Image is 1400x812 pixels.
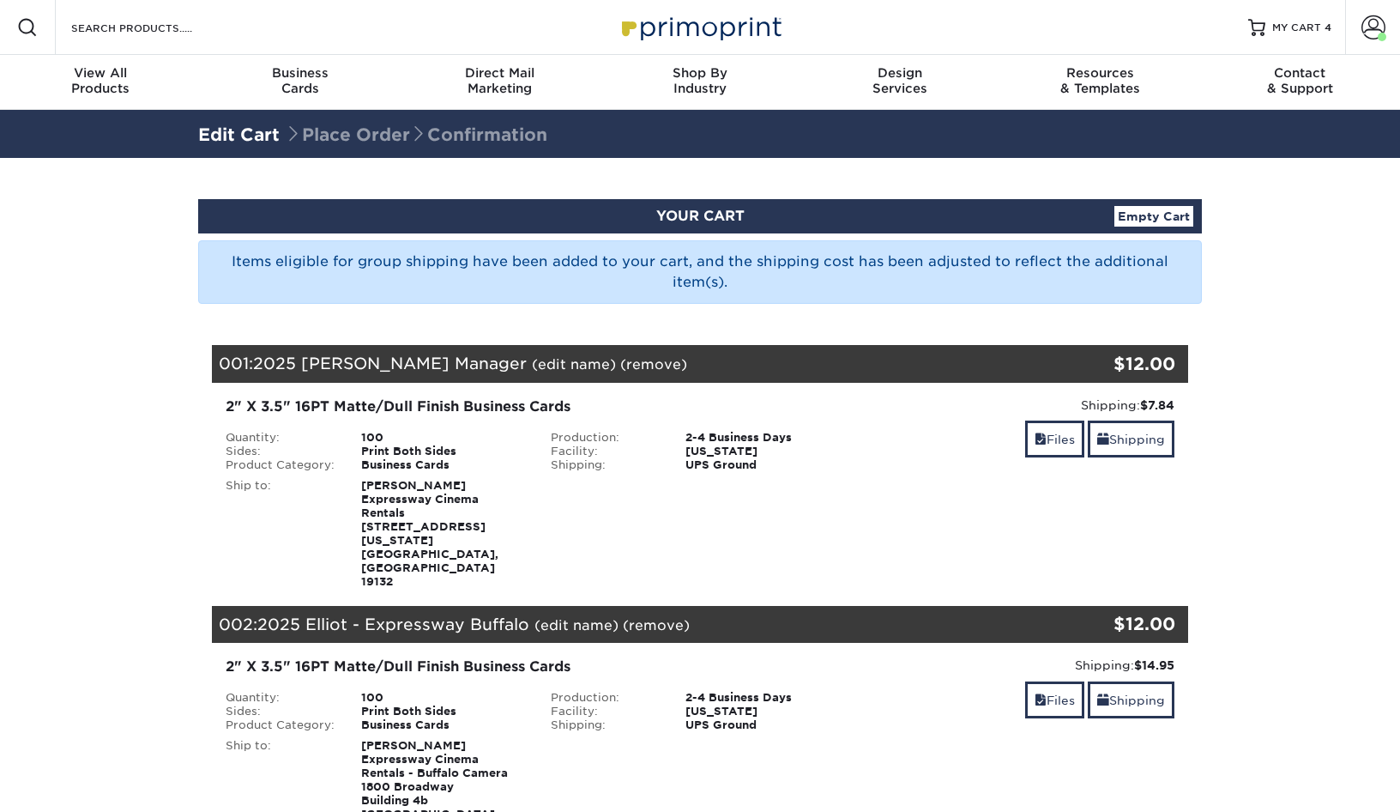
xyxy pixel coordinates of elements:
[1097,433,1109,446] span: shipping
[198,240,1202,304] div: Items eligible for group shipping have been added to your cart, and the shipping cost has been ad...
[1025,351,1175,377] div: $12.00
[1088,421,1174,458] a: Shipping
[1200,65,1400,81] span: Contact
[800,55,1000,110] a: DesignServices
[673,705,862,718] div: [US_STATE]
[213,691,348,705] div: Quantity:
[1035,433,1047,446] span: files
[673,691,862,705] div: 2-4 Business Days
[1114,206,1193,227] a: Empty Cart
[1035,694,1047,707] span: files
[538,431,673,445] div: Production:
[253,354,527,373] span: 2025 [PERSON_NAME] Manager
[532,356,616,373] a: (edit name)
[1272,21,1321,35] span: MY CART
[614,9,786,45] img: Primoprint
[361,479,498,588] strong: [PERSON_NAME] Expressway Cinema Rentals [STREET_ADDRESS][US_STATE] [GEOGRAPHIC_DATA], [GEOGRAPHIC...
[656,208,745,224] span: YOUR CART
[673,431,862,445] div: 2-4 Business Days
[348,431,538,445] div: 100
[600,55,800,110] a: Shop ByIndustry
[348,458,538,472] div: Business Cards
[285,124,547,145] span: Place Order Confirmation
[400,65,600,96] div: Marketing
[875,397,1174,414] div: Shipping:
[400,65,600,81] span: Direct Mail
[673,458,862,472] div: UPS Ground
[348,691,538,705] div: 100
[400,55,600,110] a: Direct MailMarketing
[600,65,800,96] div: Industry
[198,124,280,145] a: Edit Cart
[875,657,1174,674] div: Shipping:
[1200,55,1400,110] a: Contact& Support
[212,345,1025,383] div: 001:
[213,718,348,732] div: Product Category:
[620,356,687,373] a: (remove)
[213,705,348,718] div: Sides:
[348,705,538,718] div: Print Both Sides
[213,445,348,458] div: Sides:
[800,65,1000,81] span: Design
[257,615,529,633] span: 2025 Elliot - Expressway Buffalo
[800,65,1000,96] div: Services
[1097,694,1109,707] span: shipping
[673,445,862,458] div: [US_STATE]
[348,445,538,458] div: Print Both Sides
[226,397,849,417] div: 2" X 3.5" 16PT Matte/Dull Finish Business Cards
[1325,21,1331,33] span: 4
[538,718,673,732] div: Shipping:
[600,65,800,81] span: Shop By
[1025,421,1084,458] a: Files
[1088,682,1174,718] a: Shipping
[200,55,400,110] a: BusinessCards
[623,617,690,633] a: (remove)
[1025,682,1084,718] a: Files
[1200,65,1400,96] div: & Support
[538,445,673,458] div: Facility:
[1000,65,1200,96] div: & Templates
[213,431,348,445] div: Quantity:
[1140,398,1174,412] strong: $7.84
[226,657,849,677] div: 2" X 3.5" 16PT Matte/Dull Finish Business Cards
[348,718,538,732] div: Business Cards
[213,458,348,472] div: Product Category:
[1000,55,1200,110] a: Resources& Templates
[673,718,862,732] div: UPS Ground
[1000,65,1200,81] span: Resources
[69,17,237,38] input: SEARCH PRODUCTS.....
[538,705,673,718] div: Facility:
[213,479,348,589] div: Ship to:
[200,65,400,96] div: Cards
[200,65,400,81] span: Business
[538,691,673,705] div: Production:
[212,606,1025,644] div: 002:
[1134,658,1174,672] strong: $14.95
[538,458,673,472] div: Shipping:
[1025,611,1175,637] div: $12.00
[534,617,619,633] a: (edit name)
